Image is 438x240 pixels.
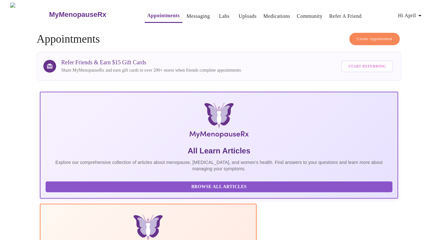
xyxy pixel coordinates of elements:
span: Hi April [398,11,424,20]
a: Uploads [238,12,257,21]
h3: MyMenopauseRx [49,11,106,19]
button: Start Referring [341,60,393,72]
a: MyMenopauseRx [48,4,132,26]
button: Labs [214,10,234,23]
a: Community [297,12,323,21]
h3: Refer Friends & Earn $15 Gift Cards [61,59,241,66]
button: Messaging [184,10,212,23]
button: Create Appointment [349,33,400,45]
span: Browse All Articles [52,183,386,191]
a: Appointments [147,11,180,20]
a: Labs [219,12,230,21]
span: Create Appointment [357,35,392,43]
a: Start Referring [340,57,395,75]
button: Uploads [236,10,259,23]
button: Browse All Articles [46,181,392,193]
button: Medications [261,10,293,23]
img: MyMenopauseRx Logo [10,3,48,26]
a: Medications [263,12,290,21]
a: Browse All Articles [46,184,394,189]
p: Explore our comprehensive collection of articles about menopause, [MEDICAL_DATA], and women's hea... [46,159,392,172]
button: Appointments [145,9,182,23]
a: Refer a Friend [329,12,362,21]
button: Refer a Friend [327,10,364,23]
p: Share MyMenopauseRx and earn gift cards to over 200+ stores when friends complete appointments [61,67,241,74]
button: Community [294,10,325,23]
h5: All Learn Articles [46,146,392,156]
img: MyMenopauseRx Logo [99,102,339,141]
span: Start Referring [348,63,386,70]
a: Messaging [186,12,210,21]
button: Hi April [395,9,426,22]
h4: Appointments [37,33,401,46]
